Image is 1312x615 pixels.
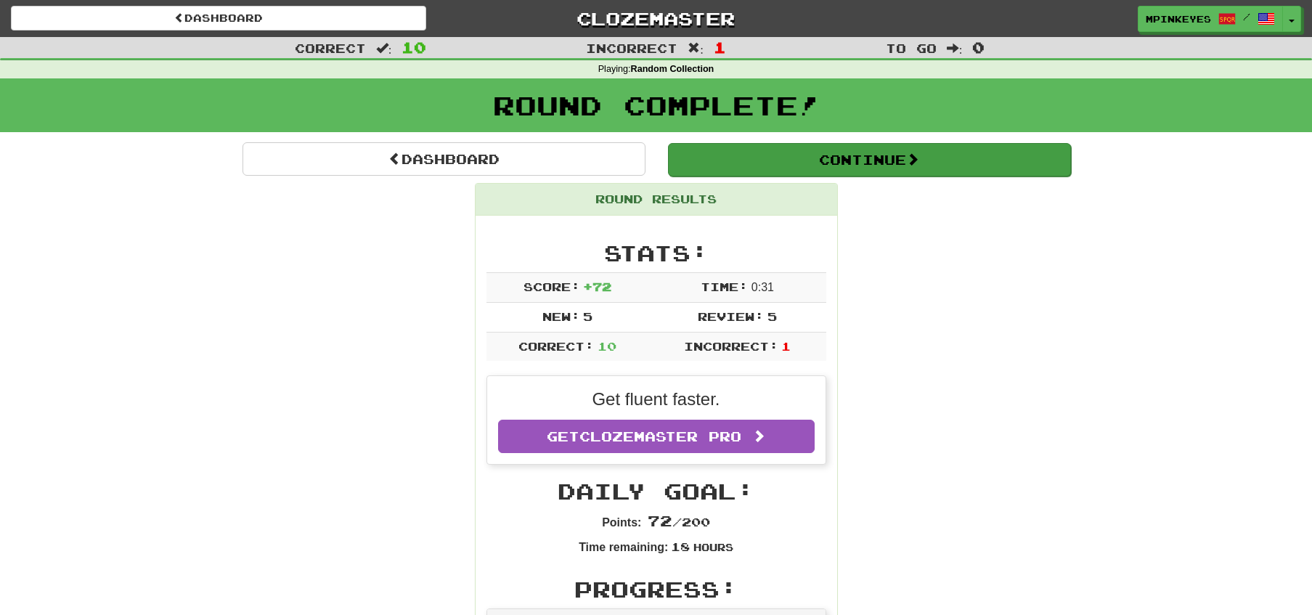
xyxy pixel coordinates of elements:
[684,339,778,353] span: Incorrect:
[486,241,826,265] h2: Stats:
[671,539,690,553] span: 18
[498,387,815,412] p: Get fluent faster.
[1138,6,1283,32] a: mpinkeyes /
[498,420,815,453] a: GetClozemaster Pro
[648,515,710,529] span: / 200
[11,6,426,30] a: Dashboard
[5,91,1307,120] h1: Round Complete!
[688,42,704,54] span: :
[668,143,1071,176] button: Continue
[486,479,826,503] h2: Daily Goal:
[579,541,668,553] strong: Time remaining:
[947,42,963,54] span: :
[767,309,777,323] span: 5
[376,42,392,54] span: :
[701,280,748,293] span: Time:
[714,38,726,56] span: 1
[602,516,641,529] strong: Points:
[518,339,594,353] span: Correct:
[1243,12,1250,22] span: /
[886,41,937,55] span: To go
[972,38,985,56] span: 0
[583,280,611,293] span: + 72
[486,577,826,601] h2: Progress:
[598,339,616,353] span: 10
[648,512,672,529] span: 72
[583,309,592,323] span: 5
[631,64,714,74] strong: Random Collection
[476,184,837,216] div: Round Results
[523,280,580,293] span: Score:
[781,339,791,353] span: 1
[693,541,733,553] small: Hours
[579,428,741,444] span: Clozemaster Pro
[243,142,645,176] a: Dashboard
[751,281,774,293] span: 0 : 31
[402,38,426,56] span: 10
[542,309,580,323] span: New:
[586,41,677,55] span: Incorrect
[448,6,863,31] a: Clozemaster
[698,309,764,323] span: Review:
[295,41,366,55] span: Correct
[1146,12,1211,25] span: mpinkeyes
